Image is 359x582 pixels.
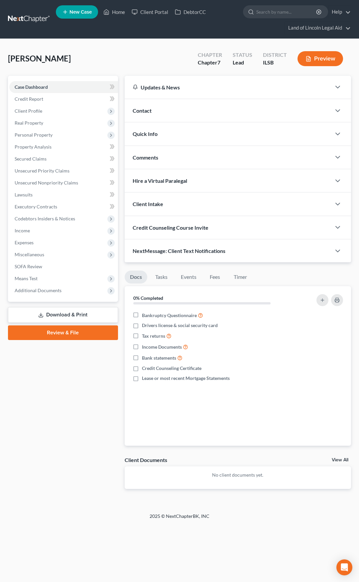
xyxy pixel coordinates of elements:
div: Client Documents [125,456,167,463]
a: Case Dashboard [9,81,118,93]
a: Secured Claims [9,153,118,165]
span: Personal Property [15,132,53,138]
span: New Case [69,10,92,15]
a: Events [176,271,202,284]
a: View All [332,458,348,462]
span: Contact [133,107,152,114]
strong: 0% Completed [133,295,163,301]
span: Expenses [15,240,34,245]
a: Client Portal [128,6,172,18]
span: Drivers license & social security card [142,322,218,329]
span: Codebtors Insiders & Notices [15,216,75,221]
span: Secured Claims [15,156,47,162]
span: Credit Counseling Certificate [142,365,201,372]
span: Comments [133,154,158,161]
p: No client documents yet. [130,472,346,478]
span: Income [15,228,30,233]
a: Land of Lincoln Legal Aid [285,22,351,34]
div: Lead [233,59,252,66]
span: Client Intake [133,201,163,207]
span: Property Analysis [15,144,52,150]
span: Executory Contracts [15,204,57,209]
a: Property Analysis [9,141,118,153]
a: Credit Report [9,93,118,105]
a: Timer [228,271,252,284]
span: SOFA Review [15,264,42,269]
span: Client Profile [15,108,42,114]
a: DebtorCC [172,6,209,18]
a: Lawsuits [9,189,118,201]
div: Chapter [198,51,222,59]
span: Unsecured Nonpriority Claims [15,180,78,185]
a: SOFA Review [9,261,118,273]
span: Bank statements [142,355,176,361]
span: Means Test [15,276,38,281]
a: Executory Contracts [9,201,118,213]
a: Download & Print [8,307,118,323]
a: Tasks [150,271,173,284]
span: Miscellaneous [15,252,44,257]
span: Hire a Virtual Paralegal [133,177,187,184]
span: Real Property [15,120,43,126]
a: Home [100,6,128,18]
input: Search by name... [256,6,317,18]
a: Help [328,6,351,18]
div: Status [233,51,252,59]
span: Lawsuits [15,192,33,197]
a: Unsecured Nonpriority Claims [9,177,118,189]
span: Bankruptcy Questionnaire [142,312,197,319]
span: Unsecured Priority Claims [15,168,69,174]
span: Lease or most recent Mortgage Statements [142,375,230,382]
span: NextMessage: Client Text Notifications [133,248,225,254]
a: Unsecured Priority Claims [9,165,118,177]
div: Open Intercom Messenger [336,559,352,575]
span: Additional Documents [15,288,61,293]
a: Review & File [8,325,118,340]
span: [PERSON_NAME] [8,54,71,63]
div: Chapter [198,59,222,66]
div: District [263,51,287,59]
a: Fees [204,271,226,284]
span: Case Dashboard [15,84,48,90]
div: Updates & News [133,84,323,91]
div: ILSB [263,59,287,66]
a: Docs [125,271,147,284]
span: Tax returns [142,333,165,339]
button: Preview [298,51,343,66]
span: Credit Counseling Course Invite [133,224,208,231]
span: Credit Report [15,96,43,102]
span: Income Documents [142,344,182,350]
span: 7 [217,59,220,65]
div: 2025 © NextChapterBK, INC [20,513,339,525]
span: Quick Info [133,131,158,137]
